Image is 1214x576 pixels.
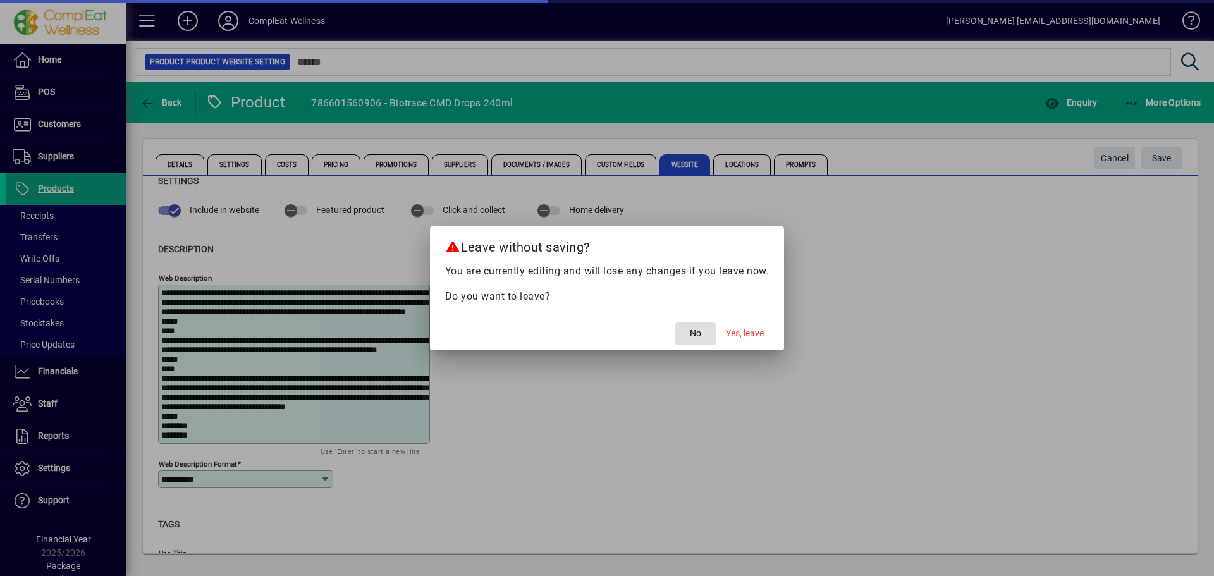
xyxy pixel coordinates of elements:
[430,226,785,263] h2: Leave without saving?
[675,322,716,345] button: No
[690,327,701,340] span: No
[445,264,769,279] p: You are currently editing and will lose any changes if you leave now.
[726,327,764,340] span: Yes, leave
[445,289,769,304] p: Do you want to leave?
[721,322,769,345] button: Yes, leave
